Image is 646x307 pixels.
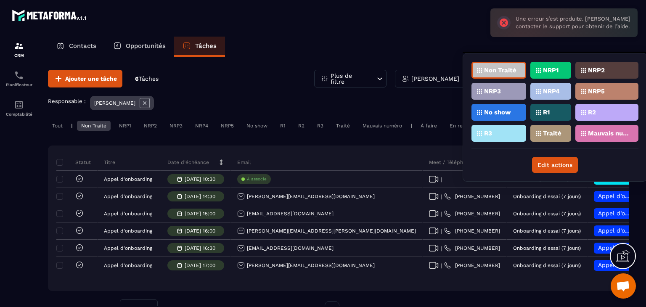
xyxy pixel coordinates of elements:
a: [PHONE_NUMBER] [444,210,500,217]
p: Mauvais numéro [588,130,629,136]
div: NRP3 [165,121,187,131]
p: [DATE] 17:00 [185,262,215,268]
div: Mauvais numéro [358,121,406,131]
p: R1 [543,109,550,115]
p: À associe [247,176,267,182]
p: [DATE] 15:00 [185,211,215,217]
span: | [441,262,442,269]
a: formationformationCRM [2,34,36,64]
img: formation [14,41,24,51]
span: Tâches [139,75,159,82]
p: 6 [135,75,159,83]
p: NRP4 [543,88,560,94]
div: Ouvrir le chat [611,273,636,299]
span: | [441,193,442,200]
p: Responsable : [48,98,86,104]
a: [PHONE_NUMBER] [444,193,500,200]
p: Meet / Téléphone [429,159,472,166]
button: Ajouter une tâche [48,70,122,87]
p: [PERSON_NAME] [411,76,459,82]
p: Opportunités [126,42,166,50]
a: [PHONE_NUMBER] [444,228,500,234]
p: [DATE] 10:30 [185,176,215,182]
img: logo [12,8,87,23]
p: Appel d'onboarding [104,262,152,268]
p: | [410,123,412,129]
p: Onboarding d'essai (7 jours) [513,262,581,268]
p: | [71,123,73,129]
div: R3 [313,121,328,131]
div: NRP5 [217,121,238,131]
p: NRP1 [543,67,559,73]
p: Onboarding d'essai (7 jours) [513,228,581,234]
p: Statut [58,159,91,166]
p: Tâches [195,42,217,50]
img: accountant [14,100,24,110]
p: Appel d'onboarding [104,211,152,217]
p: Appel d'onboarding [104,193,152,199]
a: Contacts [48,37,105,57]
button: Edit actions [532,157,578,173]
p: CRM [2,53,36,58]
p: Onboarding d'essai (7 jours) [513,245,581,251]
p: NRP3 [484,88,501,94]
div: No show [242,121,272,131]
p: NRP2 [588,67,605,73]
p: Non Traité [484,67,516,73]
div: Tout [48,121,67,131]
p: Appel d'onboarding [104,228,152,234]
span: | [441,176,442,183]
p: Date d’échéance [167,159,209,166]
p: R3 [484,130,492,136]
p: Onboarding d'essai (7 jours) [513,211,581,217]
span: | [441,245,442,251]
p: No show [484,109,511,115]
span: | [441,228,442,234]
img: scheduler [14,70,24,80]
p: Contacts [69,42,96,50]
div: Traité [332,121,354,131]
div: NRP1 [115,121,135,131]
div: Non Traité [77,121,111,131]
p: [DATE] 14:30 [185,193,215,199]
a: Opportunités [105,37,174,57]
a: Tâches [174,37,225,57]
div: À faire [416,121,441,131]
p: Titre [104,159,115,166]
a: [PHONE_NUMBER] [444,262,500,269]
p: [DATE] 16:00 [185,228,215,234]
p: Planificateur [2,82,36,87]
p: NRP5 [588,88,605,94]
p: Traité [543,130,561,136]
a: schedulerschedulerPlanificateur [2,64,36,93]
p: Email [237,159,251,166]
a: accountantaccountantComptabilité [2,93,36,123]
div: R1 [276,121,290,131]
p: R2 [588,109,596,115]
p: Onboarding d'essai (7 jours) [513,193,581,199]
p: [PERSON_NAME] [94,100,135,106]
div: NRP4 [191,121,212,131]
p: Appel d'onboarding [104,176,152,182]
div: R2 [294,121,309,131]
a: [PHONE_NUMBER] [444,245,500,251]
div: En retard [445,121,477,131]
div: NRP2 [140,121,161,131]
p: [DATE] 16:30 [185,245,215,251]
span: | [441,211,442,217]
p: Plus de filtre [331,73,368,85]
p: Comptabilité [2,112,36,116]
p: Appel d'onboarding [104,245,152,251]
span: Ajouter une tâche [65,74,117,83]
